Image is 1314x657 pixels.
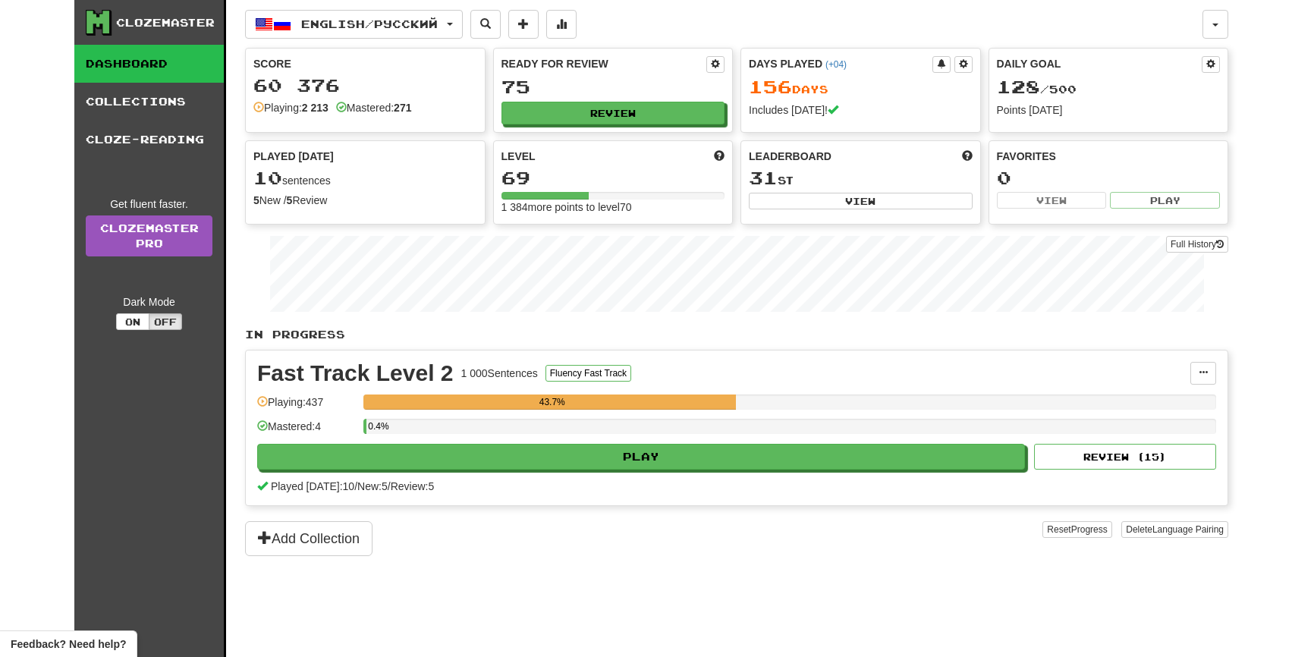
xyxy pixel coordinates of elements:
[749,168,973,188] div: st
[501,149,536,164] span: Level
[714,149,725,164] span: Score more points to level up
[997,102,1221,118] div: Points [DATE]
[253,168,477,188] div: sentences
[253,193,477,208] div: New / Review
[271,480,354,492] span: Played [DATE]: 10
[368,395,736,410] div: 43.7%
[470,10,501,39] button: Search sentences
[997,76,1040,97] span: 128
[74,121,224,159] a: Cloze-Reading
[997,56,1202,73] div: Daily Goal
[461,366,538,381] div: 1 000 Sentences
[501,200,725,215] div: 1 384 more points to level 70
[394,102,411,114] strong: 271
[253,76,477,95] div: 60 376
[1152,524,1224,535] span: Language Pairing
[997,168,1221,187] div: 0
[1042,521,1111,538] button: ResetProgress
[1071,524,1108,535] span: Progress
[749,77,973,97] div: Day s
[997,192,1107,209] button: View
[1034,444,1216,470] button: Review (15)
[253,149,334,164] span: Played [DATE]
[287,194,293,206] strong: 5
[257,362,454,385] div: Fast Track Level 2
[1110,192,1220,209] button: Play
[501,168,725,187] div: 69
[388,480,391,492] span: /
[997,149,1221,164] div: Favorites
[501,56,707,71] div: Ready for Review
[749,149,831,164] span: Leaderboard
[501,102,725,124] button: Review
[501,77,725,96] div: 75
[749,193,973,209] button: View
[749,102,973,118] div: Includes [DATE]!
[86,215,212,256] a: ClozemasterPro
[1121,521,1228,538] button: DeleteLanguage Pairing
[749,76,792,97] span: 156
[116,313,149,330] button: On
[257,419,356,444] div: Mastered: 4
[997,83,1077,96] span: / 500
[336,100,412,115] div: Mastered:
[962,149,973,164] span: This week in points, UTC
[245,10,463,39] button: English/Русский
[245,327,1228,342] p: In Progress
[253,194,259,206] strong: 5
[508,10,539,39] button: Add sentence to collection
[253,100,328,115] div: Playing:
[86,294,212,310] div: Dark Mode
[257,395,356,420] div: Playing: 437
[257,444,1025,470] button: Play
[354,480,357,492] span: /
[74,45,224,83] a: Dashboard
[546,10,577,39] button: More stats
[11,637,126,652] span: Open feedback widget
[116,15,215,30] div: Clozemaster
[253,56,477,71] div: Score
[1166,236,1228,253] button: Full History
[149,313,182,330] button: Off
[301,17,438,30] span: English / Русский
[86,196,212,212] div: Get fluent faster.
[357,480,388,492] span: New: 5
[253,167,282,188] span: 10
[391,480,435,492] span: Review: 5
[749,167,778,188] span: 31
[545,365,631,382] button: Fluency Fast Track
[825,59,847,70] a: (+04)
[74,83,224,121] a: Collections
[749,56,932,71] div: Days Played
[245,521,373,556] button: Add Collection
[302,102,328,114] strong: 2 213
